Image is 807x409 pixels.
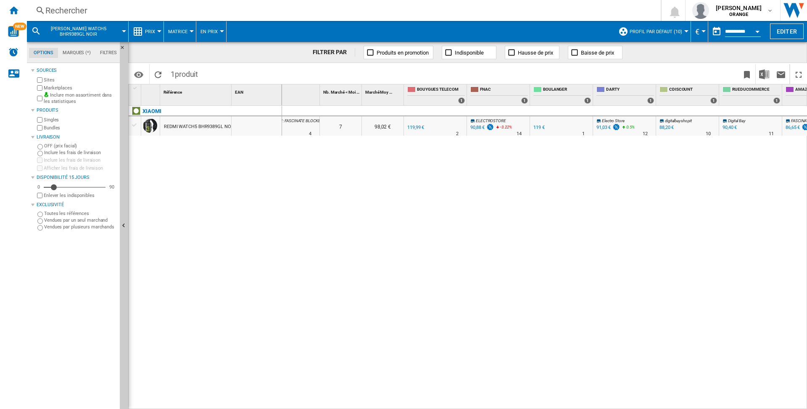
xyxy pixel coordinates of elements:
button: En Prix [200,21,222,42]
span: Matrice [168,29,187,34]
button: Indisponible [442,46,496,59]
span: Produits en promotion [377,50,429,56]
div: 119 € [532,123,545,132]
div: 90,40 € [723,125,737,130]
label: Toutes les références [44,210,116,217]
span: : FASCINATE BLOCKBUSTER 2025 KFT [283,118,350,123]
input: Singles [37,117,42,123]
div: Sources [37,67,116,74]
div: 90,40 € [721,123,737,132]
span: RUEDUCOMMERCE [732,87,780,94]
span: Indisponible [455,50,484,56]
span: FNAC [480,87,528,94]
span: 1 [166,64,202,82]
span: Electro Store [602,118,625,123]
span: DARTY [606,87,654,94]
img: alerts-logo.svg [8,47,18,57]
div: Sort None [233,84,282,97]
div: Sort None [258,84,319,97]
span: NEW [13,23,26,30]
div: 1 offers sold by RUEDUCOMMERCE [773,97,780,104]
div: Rechercher [45,5,639,16]
md-slider: Disponibilité [44,183,105,191]
img: wise-card.svg [8,26,19,37]
div: 7 [320,116,361,136]
span: Hausse de prix [518,50,553,56]
label: Inclure les frais de livraison [44,157,116,163]
input: Bundles [37,125,42,131]
div: Référence Sort None [162,84,231,97]
img: promotionV3.png [612,123,620,131]
span: Marché Moy [365,90,388,94]
label: Sites [44,77,116,83]
div: Délai de livraison : 10 jours [706,130,711,138]
md-menu: Currency [691,21,708,42]
input: Vendues par plusieurs marchands [37,225,43,231]
div: Cliquez pour filtrer sur cette marque [142,106,161,116]
button: Plein écran [790,64,807,84]
div: Sort None [162,84,231,97]
div: 1 offers sold by FNAC [521,97,528,104]
span: En Prix [200,29,218,34]
div: 90 [107,184,116,190]
div: BOUYGUES TELECOM 1 offers sold by BOUYGUES TELECOM [406,84,467,105]
img: promotionV3.png [486,123,494,131]
div: REDMI WATCH5 BHR9389GL NOIR [164,117,235,136]
div: 90,88 € [469,123,494,132]
button: Open calendar [750,23,765,38]
span: BOUYGUES TELECOM [417,87,465,94]
span: Nb. Marché < Moi [323,90,356,94]
i: % [499,123,504,134]
div: Sort None [322,84,361,97]
span: Prix [145,29,155,34]
img: profile.jpg [692,2,709,19]
div: Sort None [143,84,160,97]
md-tab-item: Filtres [95,48,121,58]
label: Singles [44,117,116,123]
button: Hausse de prix [505,46,559,59]
div: 90,88 € [470,125,485,130]
div: 98,02 € [362,116,403,136]
span: XIAOMI REDMI WATCH5 BHR9389GL NOIR [45,26,112,37]
div: Prix [133,21,159,42]
div: CDISCOUNT 1 offers sold by CDISCOUNT [658,84,719,105]
span: digitalbayshopit [665,118,691,123]
span: EAN [235,90,243,94]
div: Livraison [37,134,116,141]
div: EAN Sort None [233,84,282,97]
input: Marketplaces [37,85,42,91]
input: Toutes les références [37,212,43,217]
div: Délai de livraison : 2 jours [456,130,459,138]
div: Matrice [168,21,192,42]
button: Recharger [150,64,166,84]
span: Baisse de prix [581,50,614,56]
button: [PERSON_NAME] WATCH5 BHR9389GL NOIR [45,21,121,42]
span: Référence [164,90,182,94]
label: Vendues par un seul marchand [44,217,116,223]
button: Prix [145,21,159,42]
div: RUEDUCOMMERCE 1 offers sold by RUEDUCOMMERCE [721,84,782,105]
div: FNAC 1 offers sold by FNAC [469,84,530,105]
div: Délai de livraison : 12 jours [643,130,648,138]
div: 119,99 € [407,125,424,130]
label: Inclure mon assortiment dans les statistiques [44,92,116,105]
button: Options [130,67,147,82]
span: produit [175,70,198,79]
div: 91,03 € [596,125,611,130]
div: [PERSON_NAME] WATCH5 BHR9389GL NOIR [31,21,124,42]
i: % [625,123,630,134]
div: 1 offers sold by CDISCOUNT [710,97,717,104]
span: [PERSON_NAME] [716,4,762,12]
div: Disponibilité 15 Jours [37,174,116,181]
div: Marché Moy Sort None [364,84,403,97]
button: Editer [770,24,804,39]
div: BOULANGER 1 offers sold by BOULANGER [532,84,593,105]
span: € [695,27,699,36]
div: Délai de livraison : 14 jours [517,130,522,138]
label: OFF (prix facial) [44,143,116,149]
label: Inclure les frais de livraison [44,149,116,156]
img: excel-24x24.png [759,69,769,79]
md-tab-item: Marques (*) [58,48,95,58]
